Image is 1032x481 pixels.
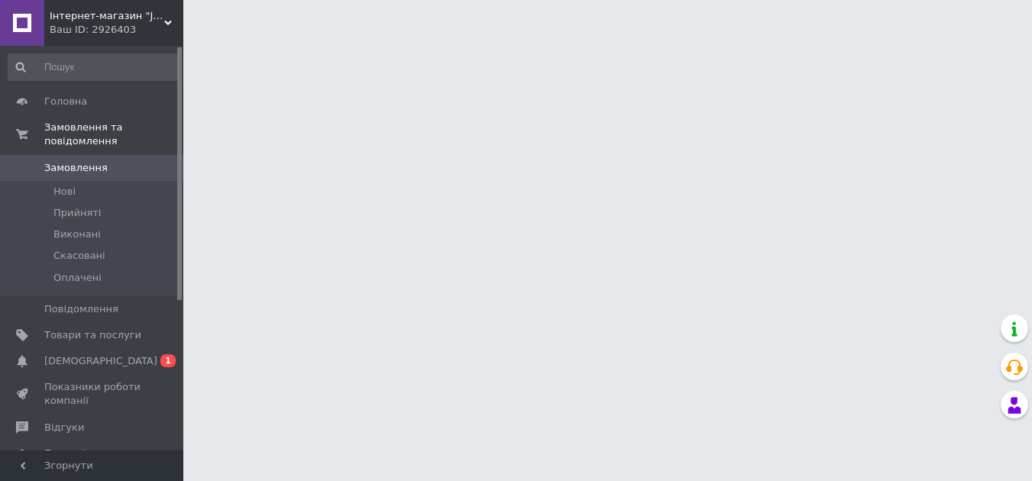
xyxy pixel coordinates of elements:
div: Ваш ID: 2926403 [50,23,183,37]
span: Відгуки [44,421,84,434]
span: Нові [53,185,76,199]
span: [DEMOGRAPHIC_DATA] [44,354,157,368]
span: Оплачені [53,271,102,285]
span: Повідомлення [44,302,118,316]
span: Скасовані [53,249,105,263]
span: Покупці [44,447,86,460]
span: Інтернет-магазин "Jasmine House" [50,9,164,23]
span: Показники роботи компанії [44,380,141,408]
span: Прийняті [53,206,101,220]
span: Головна [44,95,87,108]
span: Товари та послуги [44,328,141,342]
input: Пошук [8,53,180,81]
span: Виконані [53,228,101,241]
span: Замовлення та повідомлення [44,121,183,148]
span: Замовлення [44,161,108,175]
span: 1 [160,354,176,367]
